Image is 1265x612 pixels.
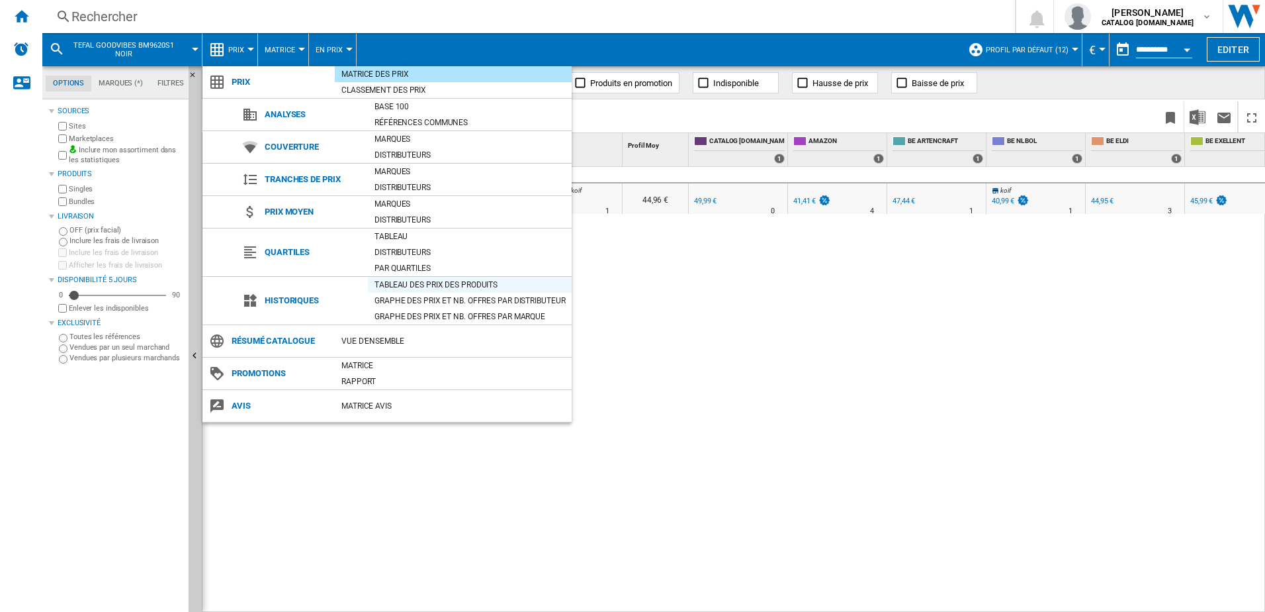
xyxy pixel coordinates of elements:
span: Avis [225,397,335,415]
div: Par quartiles [368,262,572,275]
span: Prix moyen [258,203,368,221]
div: Base 100 [368,100,572,113]
span: Prix [225,73,335,91]
span: Analyses [258,105,368,124]
div: Tableau des prix des produits [368,278,572,291]
div: Marques [368,165,572,178]
div: Distributeurs [368,148,572,162]
div: Distributeurs [368,181,572,194]
div: Matrice des prix [335,68,572,81]
div: Matrice AVIS [335,399,572,413]
div: Références communes [368,116,572,129]
div: Matrice [335,359,572,372]
div: Tableau [368,230,572,243]
span: Tranches de prix [258,170,368,189]
span: Historiques [258,291,368,310]
span: Promotions [225,364,335,383]
div: Graphe des prix et nb. offres par distributeur [368,294,572,307]
span: Couverture [258,138,368,156]
div: Distributeurs [368,246,572,259]
div: Classement des prix [335,83,572,97]
div: Rapport [335,375,572,388]
div: Marques [368,197,572,211]
div: Vue d'ensemble [335,334,572,348]
span: Quartiles [258,243,368,262]
span: Résumé catalogue [225,332,335,350]
div: Distributeurs [368,213,572,227]
div: Graphe des prix et nb. offres par marque [368,310,572,323]
div: Marques [368,132,572,146]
